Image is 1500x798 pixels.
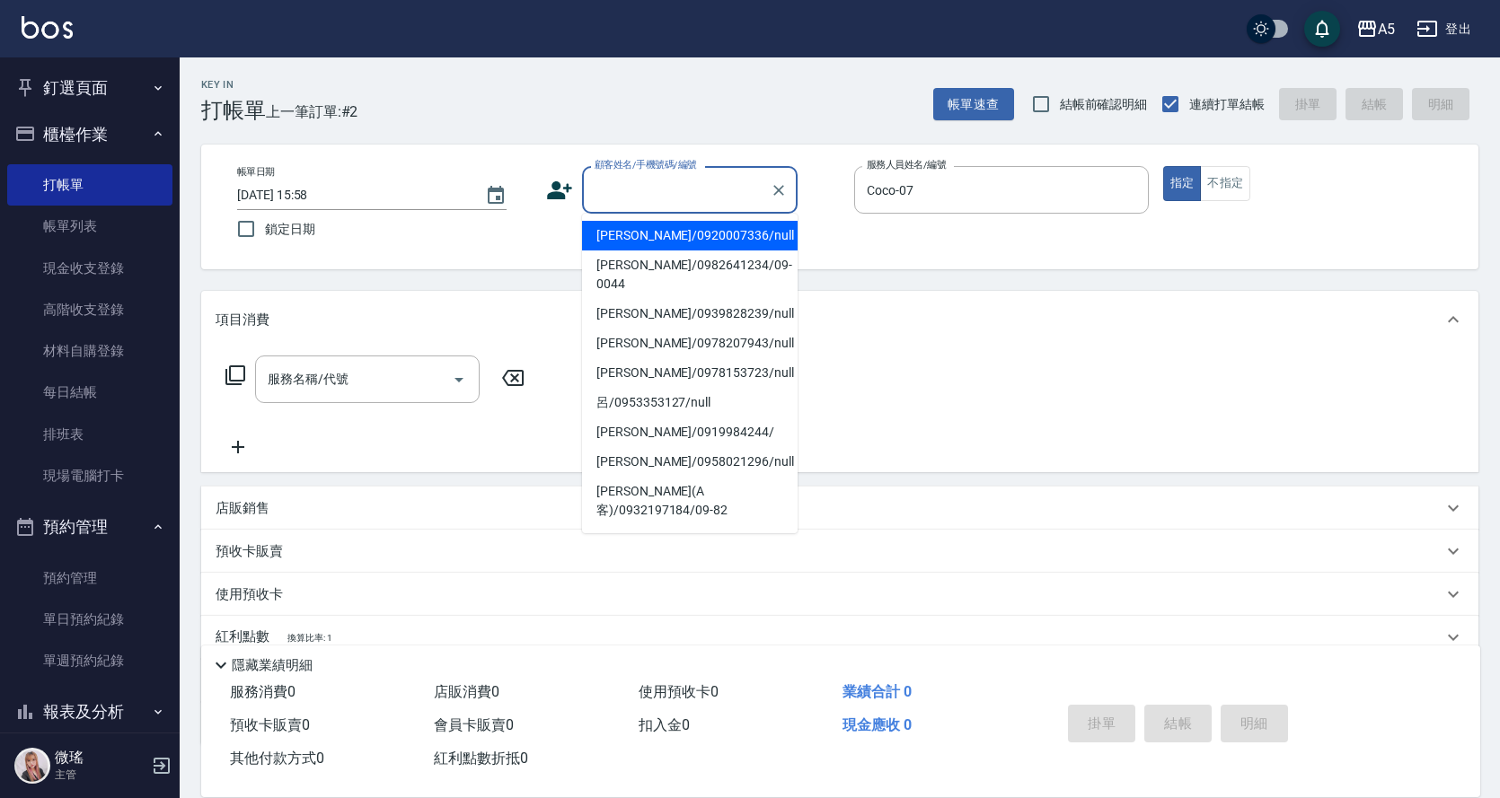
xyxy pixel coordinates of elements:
li: 呂/0953353127/null [582,388,798,417]
button: 櫃檯作業 [7,111,172,158]
img: Logo [22,16,73,39]
div: 使用預收卡 [201,573,1478,616]
p: 使用預收卡 [216,585,283,604]
a: 帳單列表 [7,206,172,247]
a: 打帳單 [7,164,172,206]
a: 排班表 [7,414,172,455]
button: save [1304,11,1340,47]
label: 帳單日期 [237,165,275,179]
a: 單週預約紀錄 [7,640,172,681]
input: YYYY/MM/DD hh:mm [237,180,467,210]
span: 會員卡販賣 0 [434,716,514,733]
button: 帳單速查 [933,88,1014,121]
li: [PERSON_NAME]/0919984244/ [582,417,798,447]
label: 服務人員姓名/編號 [867,158,946,171]
button: Choose date, selected date is 2025-09-09 [474,174,517,217]
p: 店販銷售 [216,499,269,518]
span: 換算比率: 1 [287,633,332,643]
a: 高階收支登錄 [7,289,172,330]
span: 服務消費 0 [230,683,296,700]
li: [PERSON_NAME]/0958021296/null [582,447,798,477]
span: 店販消費 0 [434,683,499,700]
h5: 微瑤 [55,749,146,767]
button: Open [445,365,473,394]
button: 預約管理 [7,504,172,550]
li: [PERSON_NAME]/0920007336/null [582,221,798,250]
button: 指定 [1163,166,1202,201]
p: 主管 [55,767,146,783]
div: 項目消費 [201,291,1478,348]
button: Clear [766,178,791,203]
p: 項目消費 [216,311,269,329]
img: Person [14,748,50,784]
a: 材料自購登錄 [7,330,172,372]
button: 登出 [1409,13,1478,46]
a: 每日結帳 [7,372,172,413]
li: [PERSON_NAME]/0982641234/09-0044 [582,250,798,299]
h2: Key In [201,79,266,91]
span: 連續打單結帳 [1189,95,1265,114]
li: [PERSON_NAME](A客)/0932197184/09-82 [582,477,798,525]
span: 結帳前確認明細 [1060,95,1148,114]
div: 預收卡販賣 [201,530,1478,573]
li: [PERSON_NAME]/0937721911/0937721911 [582,525,798,555]
span: 預收卡販賣 0 [230,716,310,733]
h3: 打帳單 [201,98,266,123]
li: [PERSON_NAME]/0978153723/null [582,358,798,388]
span: 鎖定日期 [265,220,315,239]
p: 預收卡販賣 [216,542,283,561]
li: [PERSON_NAME]/0939828239/null [582,299,798,329]
span: 其他付款方式 0 [230,750,324,767]
span: 使用預收卡 0 [639,683,719,700]
button: 不指定 [1200,166,1250,201]
span: 紅利點數折抵 0 [434,750,528,767]
a: 單日預約紀錄 [7,599,172,640]
button: 報表及分析 [7,688,172,735]
span: 現金應收 0 [843,716,912,733]
a: 現場電腦打卡 [7,455,172,496]
p: 紅利點數 [216,627,331,647]
span: 扣入金 0 [639,716,690,733]
div: 紅利點數換算比率: 1 [201,616,1478,659]
div: 店販銷售 [201,487,1478,530]
p: 隱藏業績明細 [232,656,313,675]
li: [PERSON_NAME]/0978207943/null [582,329,798,358]
a: 現金收支登錄 [7,248,172,289]
a: 預約管理 [7,557,172,599]
button: 釘選頁面 [7,65,172,111]
label: 顧客姓名/手機號碼/編號 [595,158,697,171]
button: A5 [1349,11,1402,48]
span: 上一筆訂單:#2 [266,101,358,123]
span: 業績合計 0 [843,683,912,700]
div: A5 [1378,18,1395,40]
